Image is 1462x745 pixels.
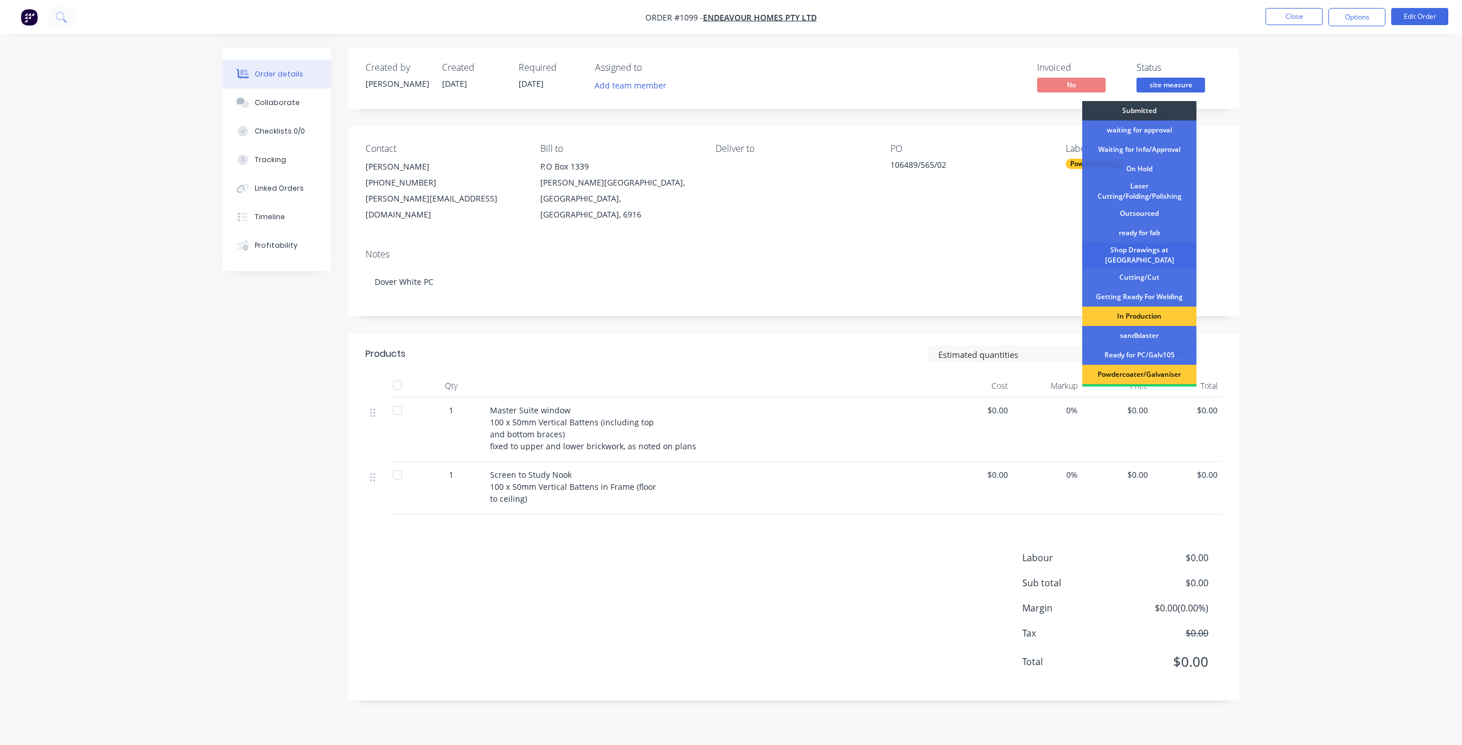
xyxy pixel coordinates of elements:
div: Created [442,62,505,73]
button: Options [1328,8,1385,26]
span: $0.00 [1124,576,1208,590]
div: Ready for Delivery [1082,384,1196,404]
div: Contact [365,143,522,154]
div: Bill to [540,143,697,154]
span: $0.00 [1087,404,1148,416]
button: Close [1266,8,1323,25]
div: sandblaster [1082,326,1196,345]
div: Ready for PC/Galv105 [1082,345,1196,365]
span: $0.00 [947,404,1008,416]
div: PO [890,143,1047,154]
span: Labour [1022,551,1124,565]
div: [PERSON_NAME][GEOGRAPHIC_DATA], [GEOGRAPHIC_DATA], [GEOGRAPHIC_DATA], 6916 [540,175,697,223]
span: $0.00 [1157,469,1218,481]
div: Tracking [255,155,286,165]
span: $0.00 [1087,469,1148,481]
div: [PERSON_NAME][PHONE_NUMBER][PERSON_NAME][EMAIL_ADDRESS][DOMAIN_NAME] [365,159,522,223]
div: ready for fab [1082,223,1196,243]
div: [PERSON_NAME] [365,159,522,175]
span: [DATE] [442,78,467,89]
span: [DATE] [519,78,544,89]
div: Outsourced [1082,204,1196,223]
button: Add team member [589,78,673,93]
span: Screen to Study Nook 100 x 50mm Vertical Battens in Frame (floor to ceiling) [490,469,656,504]
div: Deliver to [716,143,872,154]
div: Timeline [255,212,285,222]
div: Waiting for Info/Approval [1082,140,1196,159]
div: Getting Ready For Welding [1082,287,1196,307]
img: Factory [21,9,38,26]
span: Order #1099 - [645,12,703,23]
span: site measure [1136,78,1205,92]
div: Order details [255,69,303,79]
div: [PHONE_NUMBER] [365,175,522,191]
div: [PERSON_NAME] [365,78,428,90]
div: In Production [1082,307,1196,326]
span: $0.00 [1124,626,1208,640]
span: $0.00 [947,469,1008,481]
div: [PERSON_NAME][EMAIL_ADDRESS][DOMAIN_NAME] [365,191,522,223]
button: Collaborate [223,88,331,117]
span: Master Suite window 100 x 50mm Vertical Battens (including top and bottom braces) fixed to upper ... [490,405,696,452]
div: Created by [365,62,428,73]
div: Notes [365,249,1222,260]
button: site measure [1136,78,1205,95]
span: 1 [449,404,453,416]
span: Sub total [1022,576,1124,590]
div: Laser Cutting/Folding/Polishing [1082,179,1196,204]
button: Edit Order [1391,8,1448,25]
button: Add team member [595,78,673,93]
span: Tax [1022,626,1124,640]
a: Endeavour Homes PTY LTd [703,12,817,23]
div: Linked Orders [255,183,304,194]
div: Powdercoater/Galvaniser [1082,365,1196,384]
span: 0% [1017,404,1078,416]
div: Collaborate [255,98,300,108]
div: Qty [417,374,485,397]
button: Profitability [223,231,331,260]
div: Cutting/Cut [1082,268,1196,287]
span: $0.00 [1157,404,1218,416]
div: Submitted [1082,101,1196,120]
div: On Hold [1082,159,1196,179]
div: Required [519,62,581,73]
div: Profitability [255,240,298,251]
div: Shop Drawings at [GEOGRAPHIC_DATA] [1082,243,1196,268]
button: Tracking [223,146,331,174]
div: Invoiced [1037,62,1123,73]
span: 0% [1017,469,1078,481]
div: Markup [1013,374,1083,397]
span: No [1037,78,1106,92]
div: 106489/565/02 [890,159,1033,175]
div: Labels [1066,143,1222,154]
button: Linked Orders [223,174,331,203]
div: Cost [942,374,1013,397]
span: 1 [449,469,453,481]
span: $0.00 [1124,651,1208,672]
div: Checklists 0/0 [255,126,305,136]
div: Dover White PC [365,264,1222,299]
span: $0.00 ( 0.00 %) [1124,601,1208,615]
span: Total [1022,655,1124,669]
div: Products [365,347,405,361]
div: Assigned to [595,62,709,73]
div: P.O Box 1339[PERSON_NAME][GEOGRAPHIC_DATA], [GEOGRAPHIC_DATA], [GEOGRAPHIC_DATA], 6916 [540,159,697,223]
div: P.O Box 1339 [540,159,697,175]
button: Timeline [223,203,331,231]
div: Powdercoating [1066,159,1124,169]
button: Order details [223,60,331,88]
span: Margin [1022,601,1124,615]
div: Status [1136,62,1222,73]
div: waiting for approval [1082,120,1196,140]
button: Checklists 0/0 [223,117,331,146]
span: $0.00 [1124,551,1208,565]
